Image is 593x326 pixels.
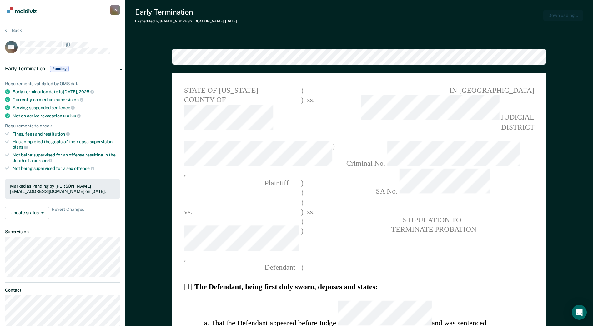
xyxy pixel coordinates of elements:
span: ) [301,216,304,226]
section: [1] [184,282,534,291]
div: Early Termination [135,7,237,17]
span: STATE OF [US_STATE] [184,86,301,95]
span: vs. [184,207,192,215]
span: offense [74,166,94,171]
span: ss. [303,207,318,216]
span: ) [301,86,304,95]
span: person [33,158,52,163]
div: Early termination date is [DATE], [13,89,120,95]
span: ) [301,226,304,263]
button: Profile dropdown button [110,5,120,15]
span: , [184,226,301,263]
span: status [63,113,81,118]
span: sentence [52,105,75,110]
div: Not being supervised for a sex [13,165,120,171]
span: Pending [50,66,69,72]
span: SA No. [332,168,534,195]
span: ) [301,95,304,132]
span: , [184,141,332,178]
button: Downloading... [543,10,583,21]
span: COUNTY OF [184,95,301,132]
span: restitution [43,131,70,136]
div: Fines, fees and [13,131,120,137]
div: S M [110,5,120,15]
span: Early Termination [5,66,45,72]
div: Not on active revocation [13,113,120,119]
div: Has completed the goals of their case supervision [13,139,120,150]
div: Not being supervised for an offense resulting in the death of a [13,152,120,163]
button: Back [5,27,22,33]
span: ) [301,263,304,272]
span: 2025 [79,89,94,94]
strong: The Defendant, being first duly sworn, deposes and states: [194,283,378,291]
span: Plaintiff [184,179,289,187]
div: Currently on medium [13,97,120,102]
span: ) [301,178,304,188]
pre: STIPULATION TO TERMINATE PROBATION [332,215,534,234]
dt: Contact [5,288,120,293]
div: Open Intercom Messenger [572,305,587,320]
span: ) [301,197,304,207]
span: ) [301,207,304,216]
span: Revert Changes [52,207,84,219]
span: supervision [56,97,83,102]
button: Update status [5,207,49,219]
span: JUDICIAL DISTRICT [332,95,534,132]
div: Requirements to check [5,123,120,129]
img: Recidiviz [7,7,37,13]
span: ) [301,188,304,197]
span: Criminal No. [332,141,534,169]
span: IN [GEOGRAPHIC_DATA] [332,86,534,95]
div: Last edited by [EMAIL_ADDRESS][DOMAIN_NAME] [135,19,237,23]
span: [DATE] [225,19,237,23]
div: Marked as Pending by [PERSON_NAME][EMAIL_ADDRESS][DOMAIN_NAME] on [DATE]. [10,184,115,194]
dt: Supervision [5,229,120,235]
div: Requirements validated by OMS data [5,81,120,86]
span: Defendant [184,263,295,271]
span: plans [13,145,28,150]
span: ss. [303,95,318,132]
div: Serving suspended [13,105,120,111]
